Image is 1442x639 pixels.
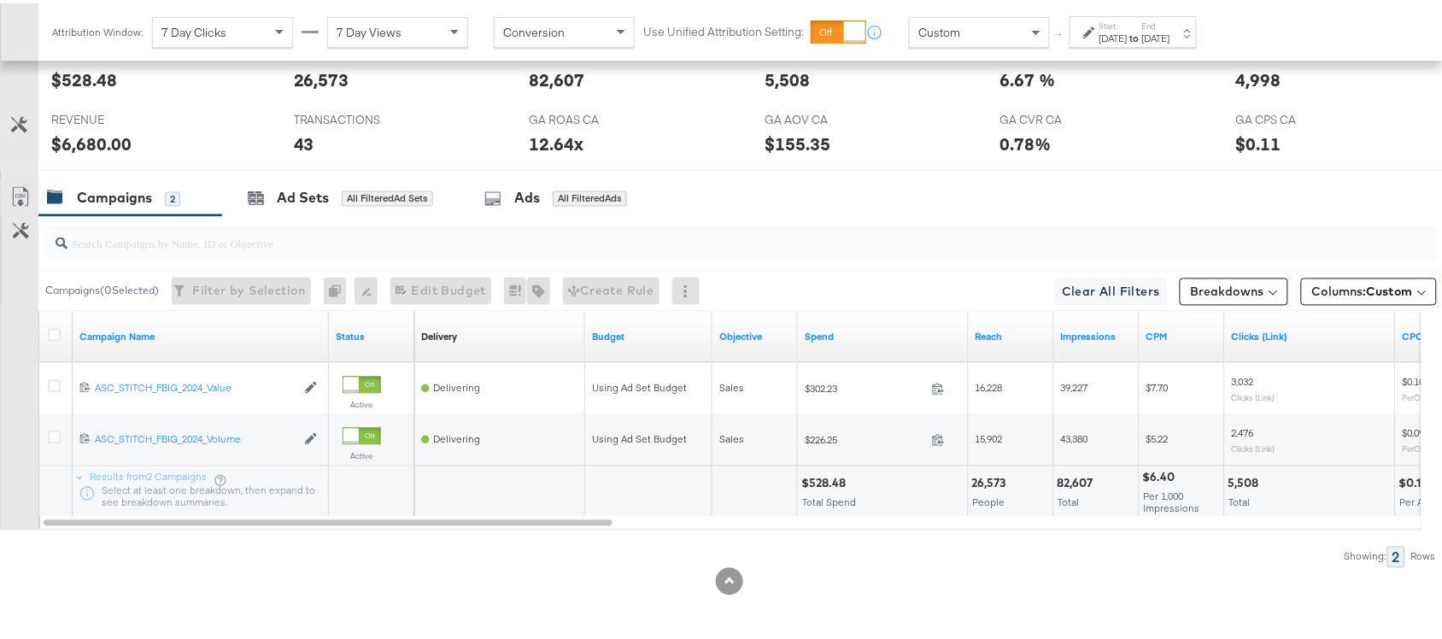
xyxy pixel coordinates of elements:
span: 7 Day Views [337,21,402,37]
span: 39,227 [1061,378,1088,391]
div: Campaigns [77,185,152,205]
a: The maximum amount you're willing to spend on your ads, on average each day or over the lifetime ... [592,327,706,341]
div: 0 [324,274,355,302]
span: Custom [918,21,960,37]
span: Delivering [433,378,480,391]
div: ASC_STITCH_FBIG_2024_Value [95,378,296,392]
a: Your campaign's objective. [719,327,791,341]
span: GA CPS CA [1235,108,1363,125]
div: All Filtered Ad Sets [342,188,433,203]
div: Campaigns ( 0 Selected) [45,280,159,296]
span: 7 Day Clicks [161,21,226,37]
span: Total Spend [802,493,856,506]
div: 82,607 [1058,472,1099,489]
a: The number of people your ad was served to. [976,327,1047,341]
a: The number of clicks on links appearing on your ad or Page that direct people to your sites off F... [1232,327,1389,341]
span: 3,032 [1232,372,1254,385]
div: $6,680.00 [51,129,132,154]
div: Attribution Window: [51,23,144,35]
div: $0.11 [1235,129,1281,154]
div: ASC_STITCH_FBIG_2024_Volume [95,430,296,443]
a: The total amount spent to date. [805,327,962,341]
span: Custom [1367,281,1413,296]
div: Showing: [1344,548,1387,560]
div: 5,508 [765,64,810,89]
div: 2 [1387,543,1405,565]
sub: Clicks (Link) [1232,390,1275,400]
div: Using Ad Set Budget [592,378,706,392]
span: Clear All Filters [1062,278,1160,300]
a: Shows the current state of your Ad Campaign. [336,327,407,341]
div: 82,607 [529,64,584,89]
span: Sales [719,378,744,391]
div: $528.48 [801,472,851,489]
span: TRANSACTIONS [294,108,422,125]
a: ASC_STITCH_FBIG_2024_Value [95,378,296,393]
span: 15,902 [976,430,1003,443]
a: Your campaign name. [79,327,322,341]
div: 26,573 [294,64,349,89]
div: $0.10 [1399,472,1434,489]
div: $6.40 [1143,466,1181,483]
a: The number of times your ad was served. On mobile apps an ad is counted as served the first time ... [1061,327,1133,341]
a: ASC_STITCH_FBIG_2024_Volume [95,430,296,444]
a: Reflects the ability of your Ad Campaign to achieve delivery based on ad states, schedule and bud... [421,327,457,341]
div: 6.67 % [1000,64,1056,89]
span: Per 1,000 Impressions [1144,487,1200,512]
input: Search Campaigns by Name, ID or Objective [67,217,1310,250]
button: Clear All Filters [1055,275,1167,302]
span: GA CVR CA [1000,108,1128,125]
div: $155.35 [765,129,830,154]
span: REVENUE [51,108,179,125]
span: $302.23 [805,379,925,392]
span: 43,380 [1061,430,1088,443]
div: 12.64x [529,129,583,154]
sub: Clicks (Link) [1232,441,1275,451]
div: Rows [1410,548,1437,560]
div: 0.78% [1000,129,1052,154]
span: $7.70 [1146,378,1169,391]
label: Active [343,448,381,459]
div: All Filtered Ads [553,188,627,203]
span: $5.22 [1146,430,1169,443]
span: $0.09 [1403,424,1425,437]
span: ↑ [1052,29,1068,35]
div: Ads [514,185,540,205]
span: $0.10 [1403,372,1425,385]
label: End: [1142,17,1170,28]
label: Use Unified Attribution Setting: [643,21,804,37]
div: Ad Sets [277,185,329,205]
div: [DATE] [1142,28,1170,42]
button: Columns:Custom [1301,275,1437,302]
div: 4,998 [1235,64,1281,89]
div: 26,573 [972,472,1011,489]
span: Conversion [503,21,565,37]
span: 16,228 [976,378,1003,391]
span: GA ROAS CA [529,108,657,125]
div: [DATE] [1099,28,1128,42]
strong: to [1128,28,1142,41]
div: 2 [165,189,180,204]
span: Sales [719,430,744,443]
div: $528.48 [51,64,117,89]
span: Columns: [1312,280,1413,297]
span: Total [1229,493,1251,506]
label: Start: [1099,17,1128,28]
span: People [973,493,1005,506]
button: Breakdowns [1180,275,1288,302]
span: Total [1058,493,1080,506]
span: GA AOV CA [765,108,893,125]
div: 43 [294,129,314,154]
div: Using Ad Set Budget [592,430,706,443]
span: 2,476 [1232,424,1254,437]
div: 5,508 [1228,472,1264,489]
span: Delivering [433,430,480,443]
a: The average cost you've paid to have 1,000 impressions of your ad. [1146,327,1218,341]
div: Delivery [421,327,457,341]
label: Active [343,396,381,407]
span: $226.25 [805,431,925,443]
